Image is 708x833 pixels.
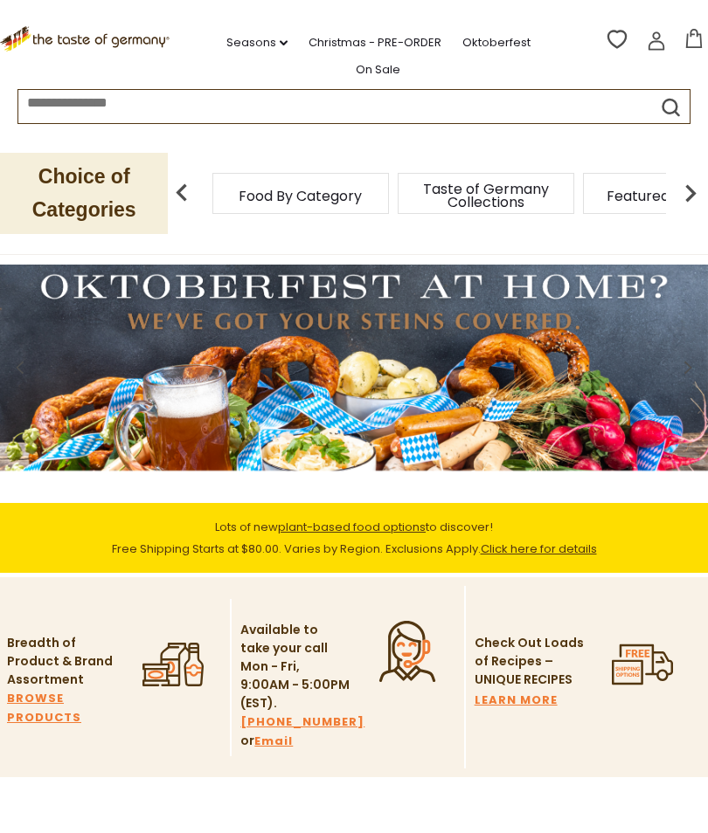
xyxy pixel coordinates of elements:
[240,713,364,732] a: [PHONE_NUMBER]
[7,634,116,689] p: Breadth of Product & Brand Assortment
[278,519,426,535] a: plant-based food options
[356,60,400,79] a: On Sale
[239,189,362,203] a: Food By Category
[254,732,293,751] a: Email
[673,176,708,210] img: next arrow
[240,621,350,751] p: Available to take your call Mon - Fri, 9:00AM - 5:00PM (EST). or
[475,634,584,689] p: Check Out Loads of Recipes – UNIQUE RECIPES
[226,33,288,52] a: Seasons
[112,519,597,557] span: Lots of new to discover! Free Shipping Starts at $80.00. Varies by Region. Exclusions Apply.
[7,689,116,727] a: BROWSE PRODUCTS
[164,176,199,210] img: previous arrow
[462,33,531,52] a: Oktoberfest
[416,182,556,209] a: Taste of Germany Collections
[481,540,597,557] a: Click here for details
[309,33,441,52] a: Christmas - PRE-ORDER
[475,691,558,710] a: LEARN MORE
